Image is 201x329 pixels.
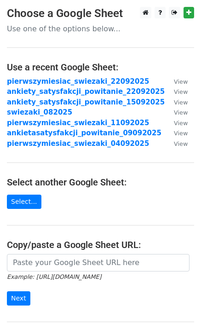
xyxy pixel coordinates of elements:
[174,88,188,95] small: View
[7,273,101,280] small: Example: [URL][DOMAIN_NAME]
[7,177,194,188] h4: Select another Google Sheet:
[7,77,149,86] a: pierwszymiesiac_swiezaki_22092025
[7,7,194,20] h3: Choose a Google Sheet
[165,139,188,148] a: View
[7,98,165,106] a: ankiety_satysfakcji_powitanie_15092025
[165,119,188,127] a: View
[7,129,161,137] a: ankietasatysfakcji_powitanie_09092025
[165,77,188,86] a: View
[7,87,165,96] a: ankiety_satysfakcji_powitanie_22092025
[7,62,194,73] h4: Use a recent Google Sheet:
[7,254,190,271] input: Paste your Google Sheet URL here
[174,120,188,127] small: View
[174,109,188,116] small: View
[174,140,188,147] small: View
[7,119,149,127] a: pierwszymiesiac_swiezaki_11092025
[165,129,188,137] a: View
[165,87,188,96] a: View
[7,24,194,34] p: Use one of the options below...
[174,130,188,137] small: View
[7,108,72,116] a: swiezaki_082025
[7,239,194,250] h4: Copy/paste a Google Sheet URL:
[165,98,188,106] a: View
[174,78,188,85] small: View
[7,139,149,148] a: pierwszymiesiac_swiezaki_04092025
[174,99,188,106] small: View
[7,291,30,306] input: Next
[7,195,41,209] a: Select...
[165,108,188,116] a: View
